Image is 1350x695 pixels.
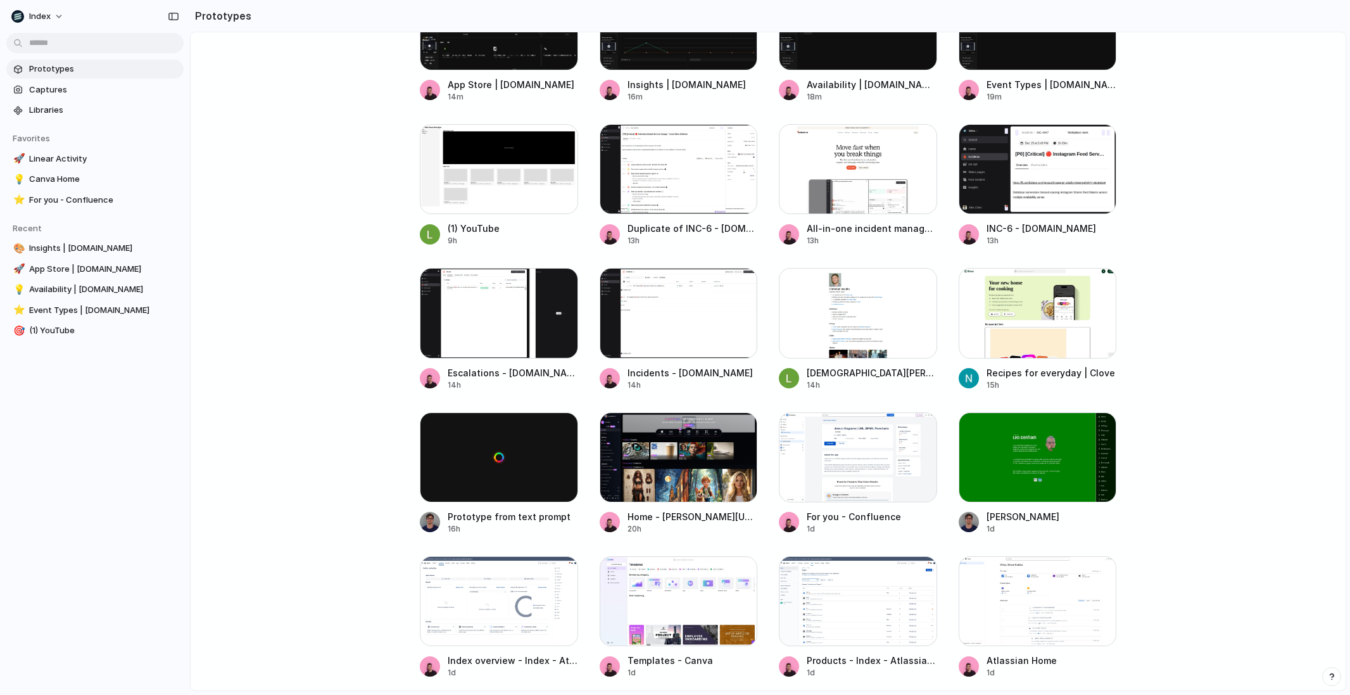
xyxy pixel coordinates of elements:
a: 💡Availability | [DOMAIN_NAME] [6,280,184,299]
div: Prototype from text prompt [448,510,571,523]
a: Libraries [6,101,184,120]
span: Recent [13,223,42,233]
span: For you - Confluence [29,194,179,207]
div: Home - [PERSON_NAME][URL] [628,510,758,523]
button: ⭐ [11,194,24,207]
button: 💡 [11,283,24,296]
div: Event Types | [DOMAIN_NAME] [987,78,1117,91]
div: [DEMOGRAPHIC_DATA][PERSON_NAME] [807,366,937,379]
div: Duplicate of INC-6 - [DOMAIN_NAME] [628,222,758,235]
button: ⭐ [11,304,24,317]
a: Prototypes [6,60,184,79]
div: 🚀 [13,151,22,166]
span: App Store | [DOMAIN_NAME] [29,263,179,276]
a: Prototype from text promptPrototype from text prompt16h [420,412,578,535]
a: Leo Denham[PERSON_NAME]1d [959,412,1117,535]
div: 🚀 [13,262,22,276]
a: ⭐For you - Confluence [6,191,184,210]
div: 🎯 [13,324,22,338]
div: Products - Index - Atlassian Administration [807,654,937,667]
div: ⭐ [13,193,22,207]
div: For you - Confluence [807,510,901,523]
div: Incidents - [DOMAIN_NAME] [628,366,753,379]
div: 18m [807,91,937,103]
div: 14h [448,379,578,391]
a: 🎯(1) YouTube [6,321,184,340]
div: 16m [628,91,746,103]
div: Availability | [DOMAIN_NAME] [807,78,937,91]
div: 1d [448,667,578,679]
div: 13h [807,235,937,246]
div: 13h [987,235,1096,246]
span: Libraries [29,104,179,117]
div: 14h [628,379,753,391]
button: Index [6,6,70,27]
span: Linear Activity [29,153,179,165]
div: 1d [807,523,901,535]
div: INC-6 - [DOMAIN_NAME] [987,222,1096,235]
div: Atlassian Home [987,654,1057,667]
a: All-in-one incident management platform | incident.ioAll-in-one incident management platform | [D... [779,124,937,246]
div: 19m [987,91,1117,103]
button: 💡 [11,173,24,186]
div: 1d [807,667,937,679]
a: Escalations - incident.ioEscalations - [DOMAIN_NAME]14h [420,268,578,390]
div: 13h [628,235,758,246]
div: ⭐ [13,303,22,317]
a: Incidents - incident.ioIncidents - [DOMAIN_NAME]14h [600,268,758,390]
div: App Store | [DOMAIN_NAME] [448,78,574,91]
div: All-in-one incident management platform | [DOMAIN_NAME] [807,222,937,235]
div: 💡 [13,172,22,187]
a: Index overview - Index - Atlassian AdministrationIndex overview - Index - Atlassian Administration1d [420,556,578,679]
span: Prototypes [29,63,179,75]
a: For you - ConfluenceFor you - Confluence1d [779,412,937,535]
span: Canva Home [29,173,179,186]
a: (1) YouTube(1) YouTube9h [420,124,578,246]
div: 1d [987,667,1057,679]
h2: Prototypes [190,8,251,23]
div: 1d [987,523,1059,535]
div: 🎨 [13,241,22,256]
a: Home - Leonardo.AiHome - [PERSON_NAME][URL]20h [600,412,758,535]
div: Templates - Canva [628,654,713,667]
div: 1d [628,667,713,679]
button: 🎯 [11,324,24,337]
div: 20h [628,523,758,535]
a: Atlassian HomeAtlassian Home1d [959,556,1117,679]
a: Christian Iacullo[DEMOGRAPHIC_DATA][PERSON_NAME]14h [779,268,937,390]
a: 🎨Insights | [DOMAIN_NAME] [6,239,184,258]
a: Duplicate of INC-6 - incident.ioDuplicate of INC-6 - [DOMAIN_NAME]13h [600,124,758,246]
div: (1) YouTube [448,222,500,235]
span: Event Types | [DOMAIN_NAME] [29,304,179,317]
div: 9h [448,235,500,246]
a: Templates - CanvaTemplates - Canva1d [600,556,758,679]
button: 🚀 [11,153,24,165]
span: Insights | [DOMAIN_NAME] [29,242,179,255]
span: Favorites [13,133,50,143]
button: 🎨 [11,242,24,255]
a: Captures [6,80,184,99]
div: 14h [807,379,937,391]
span: (1) YouTube [29,324,179,337]
a: ⭐Event Types | [DOMAIN_NAME] [6,301,184,320]
div: Recipes for everyday | Clove [987,366,1115,379]
div: 💡 [13,283,22,297]
button: 🚀 [11,263,24,276]
div: 16h [448,523,571,535]
a: 💡Canva Home [6,170,184,189]
a: INC-6 - incident.ioINC-6 - [DOMAIN_NAME]13h [959,124,1117,246]
a: 🚀App Store | [DOMAIN_NAME] [6,260,184,279]
div: 14m [448,91,574,103]
a: 🚀Linear Activity [6,150,184,169]
div: [PERSON_NAME] [987,510,1059,523]
span: Index [29,10,51,23]
div: Index overview - Index - Atlassian Administration [448,654,578,667]
span: Captures [29,84,179,96]
a: Products - Index - Atlassian AdministrationProducts - Index - Atlassian Administration1d [779,556,937,679]
div: Insights | [DOMAIN_NAME] [628,78,746,91]
div: 15h [987,379,1115,391]
div: Escalations - [DOMAIN_NAME] [448,366,578,379]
